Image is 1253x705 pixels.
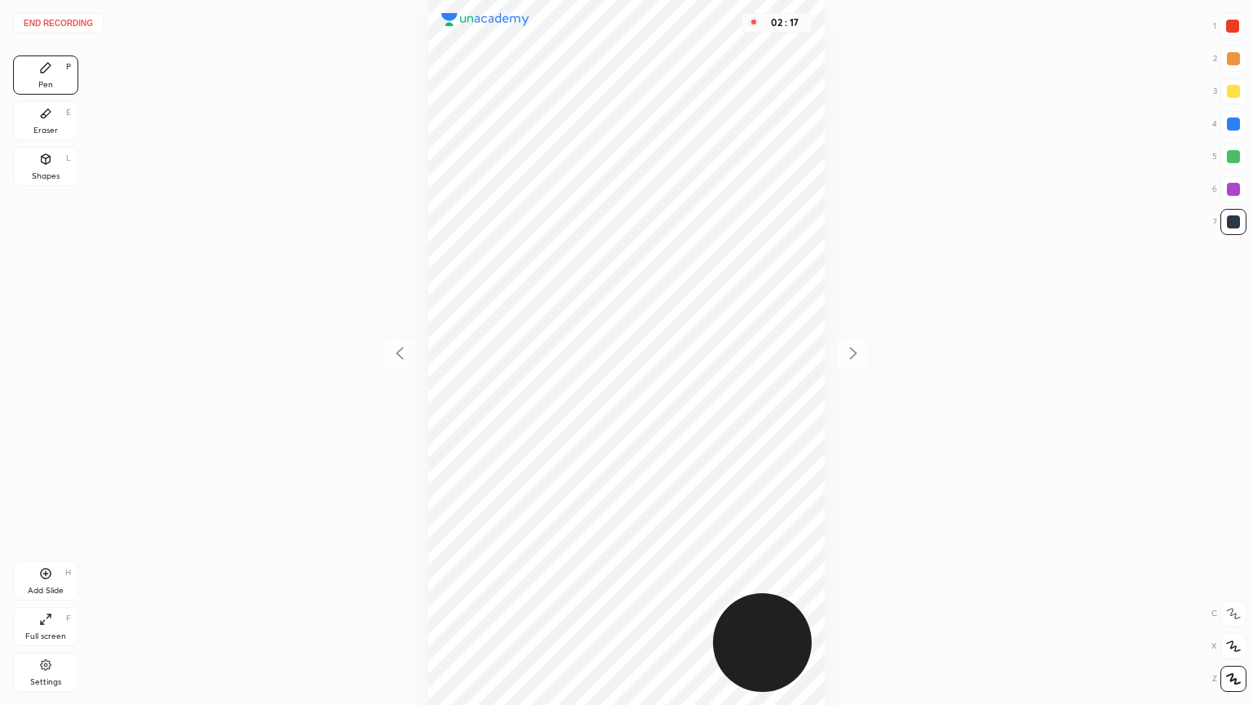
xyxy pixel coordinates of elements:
[1213,46,1246,72] div: 2
[1211,601,1246,627] div: C
[28,587,64,595] div: Add Slide
[38,81,53,89] div: Pen
[1212,666,1246,692] div: Z
[66,63,71,71] div: P
[1211,633,1246,659] div: X
[1213,209,1246,235] div: 7
[1212,111,1246,137] div: 4
[66,109,71,117] div: E
[1213,13,1246,39] div: 1
[65,569,71,577] div: H
[765,17,804,29] div: 02 : 17
[66,154,71,162] div: L
[1212,176,1246,202] div: 6
[66,614,71,623] div: F
[33,126,58,135] div: Eraser
[1212,144,1246,170] div: 5
[32,172,60,180] div: Shapes
[441,13,529,26] img: logo.38c385cc.svg
[13,13,104,33] button: End recording
[1213,78,1246,104] div: 3
[25,632,66,641] div: Full screen
[30,678,61,686] div: Settings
